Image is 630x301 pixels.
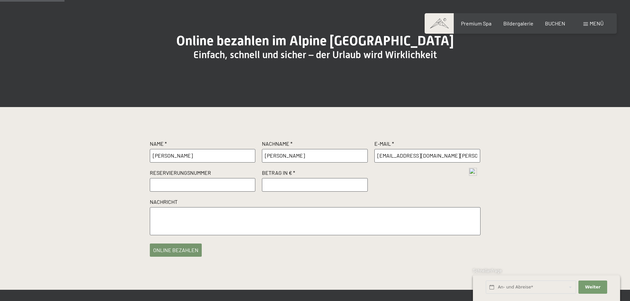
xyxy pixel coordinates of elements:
span: Online bezahlen im Alpine [GEOGRAPHIC_DATA] [176,33,454,49]
label: Betrag in € * [262,169,368,178]
span: Schnellanfrage [473,268,502,273]
label: Name * [150,140,256,149]
label: Nachricht [150,198,481,207]
label: Nachname * [262,140,368,149]
label: Reservierungsnummer [150,169,256,178]
span: Weiter [585,284,601,290]
span: Einfach, schnell und sicher – der Urlaub wird Wirklichkeit [193,49,437,60]
a: BUCHEN [545,20,565,26]
a: Bildergalerie [503,20,533,26]
a: Premium Spa [461,20,491,26]
button: online bezahlen [150,244,202,257]
label: E-Mail * [374,140,480,149]
button: Weiter [578,281,607,294]
span: Menü [590,20,604,26]
img: npw-badge-icon-locked.svg [469,168,477,176]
